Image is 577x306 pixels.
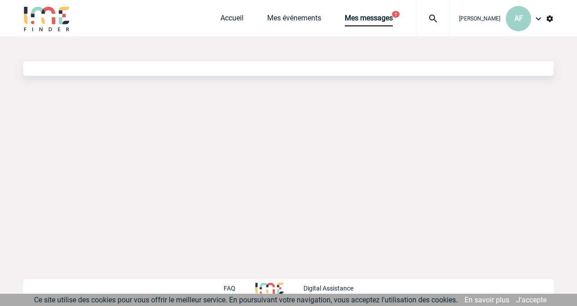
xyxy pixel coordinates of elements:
a: J'accepte [516,296,547,304]
a: Accueil [220,14,244,26]
img: IME-Finder [23,5,70,31]
span: Ce site utilise des cookies pour vous offrir le meilleur service. En poursuivant votre navigation... [34,296,458,304]
a: Mes messages [345,14,393,26]
p: Digital Assistance [303,285,353,292]
img: http://www.idealmeetingsevents.fr/ [255,283,284,294]
a: En savoir plus [465,296,509,304]
span: [PERSON_NAME] [459,15,500,22]
span: AF [514,14,523,23]
p: FAQ [224,285,235,292]
a: FAQ [224,283,255,292]
a: Mes événements [267,14,321,26]
button: 1 [392,11,400,18]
